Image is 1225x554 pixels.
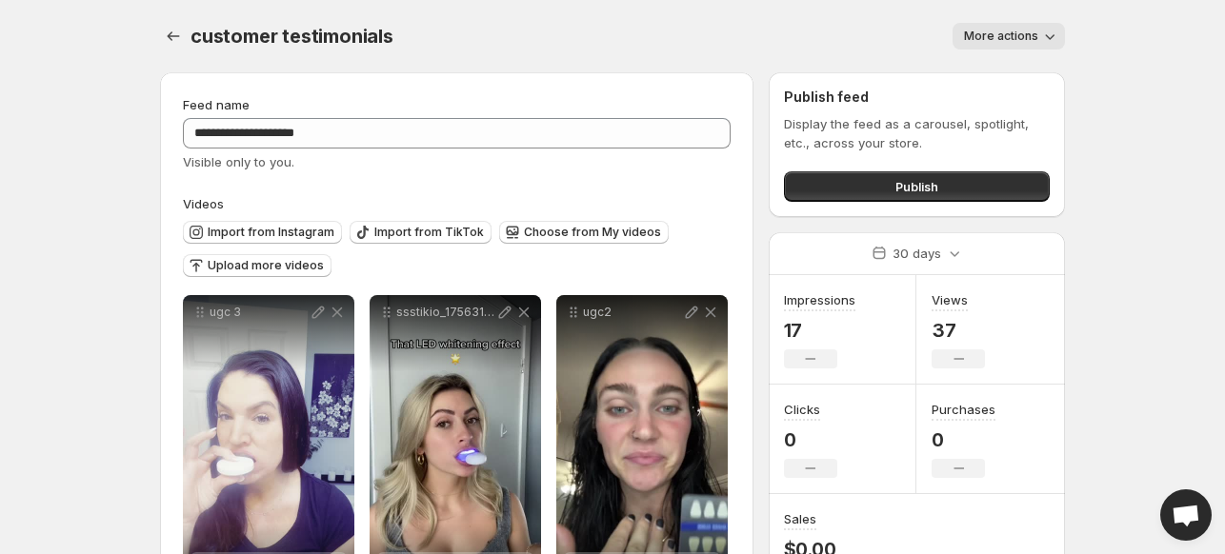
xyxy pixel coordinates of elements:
[524,225,661,240] span: Choose from My videos
[1160,489,1212,541] a: Open chat
[499,221,669,244] button: Choose from My videos
[784,114,1050,152] p: Display the feed as a carousel, spotlight, etc., across your store.
[784,88,1050,107] h2: Publish feed
[374,225,484,240] span: Import from TikTok
[932,400,995,419] h3: Purchases
[784,290,855,309] h3: Impressions
[784,400,820,419] h3: Clicks
[932,428,995,451] p: 0
[208,258,324,273] span: Upload more videos
[895,177,938,196] span: Publish
[583,305,682,320] p: ugc2
[183,254,331,277] button: Upload more videos
[183,154,294,169] span: Visible only to you.
[784,171,1050,202] button: Publish
[964,29,1038,44] span: More actions
[784,428,837,451] p: 0
[183,196,224,211] span: Videos
[932,319,985,342] p: 37
[893,244,941,263] p: 30 days
[350,221,492,244] button: Import from TikTok
[784,319,855,342] p: 17
[932,290,968,309] h3: Views
[210,305,309,320] p: ugc 3
[191,25,393,48] span: customer testimonials
[396,305,495,320] p: ssstikio_1756315715893
[160,23,187,49] button: Settings
[183,97,250,112] span: Feed name
[784,509,816,528] h3: Sales
[208,225,334,240] span: Import from Instagram
[953,23,1065,49] button: More actions
[183,221,342,244] button: Import from Instagram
